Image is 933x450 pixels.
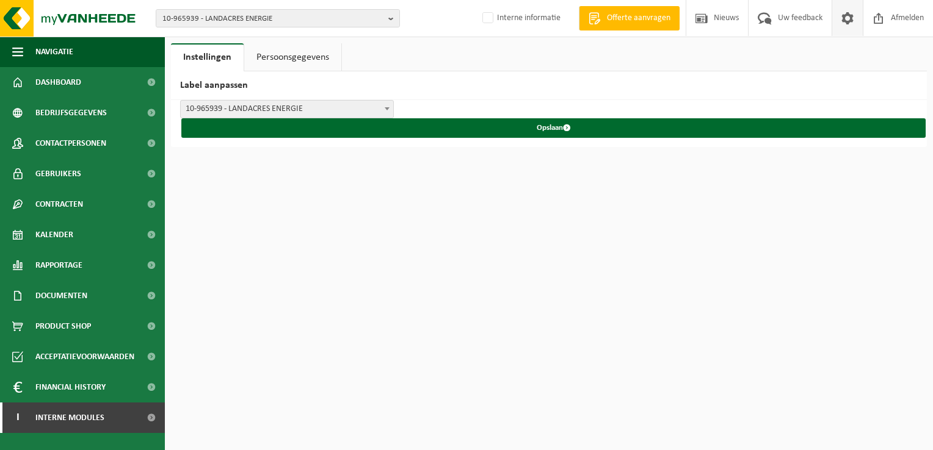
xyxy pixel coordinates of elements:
[35,189,83,220] span: Contracten
[181,118,926,138] button: Opslaan
[35,341,134,372] span: Acceptatievoorwaarden
[35,402,104,433] span: Interne modules
[181,101,393,118] span: 10-965939 - LANDACRES ENERGIE
[171,43,244,71] a: Instellingen
[12,402,23,433] span: I
[180,100,394,118] span: 10-965939 - LANDACRES ENERGIE
[480,9,561,27] label: Interne informatie
[35,37,73,67] span: Navigatie
[35,67,81,98] span: Dashboard
[171,71,927,100] h2: Label aanpassen
[35,159,81,189] span: Gebruikers
[35,128,106,159] span: Contactpersonen
[156,9,400,27] button: 10-965939 - LANDACRES ENERGIE
[604,12,673,24] span: Offerte aanvragen
[579,6,680,30] a: Offerte aanvragen
[35,372,106,402] span: Financial History
[35,311,91,341] span: Product Shop
[35,98,107,128] span: Bedrijfsgegevens
[244,43,341,71] a: Persoonsgegevens
[35,250,82,280] span: Rapportage
[35,220,73,250] span: Kalender
[35,280,87,311] span: Documenten
[162,10,383,28] span: 10-965939 - LANDACRES ENERGIE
